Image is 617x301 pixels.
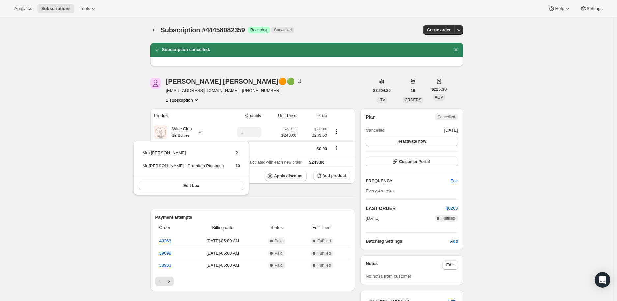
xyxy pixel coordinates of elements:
h2: LAST ORDER [366,205,446,212]
button: 40263 [446,205,458,212]
span: Reactivate now [397,139,426,144]
button: Product actions [166,97,200,103]
button: Help [545,4,575,13]
span: Cancelled [274,27,292,33]
div: [PERSON_NAME] [PERSON_NAME]🟠🟢 [166,78,303,85]
span: Edit [450,178,458,184]
span: 16 [411,88,415,93]
span: Add [450,238,458,245]
span: Fulfilled [317,251,331,256]
h3: Notes [366,260,442,270]
button: $3,604.80 [369,86,395,95]
span: [DATE] · 05:00 AM [190,238,255,244]
button: Add product [313,171,350,180]
span: [DATE] · 05:00 AM [190,262,255,269]
span: $243.00 [281,132,296,139]
span: Subscription #44458082359 [161,26,245,34]
span: Fulfilled [441,216,455,221]
td: Mrs [PERSON_NAME] [142,149,224,162]
button: Next [164,277,174,286]
span: Subscriptions [41,6,70,11]
span: [DATE] [444,127,458,134]
th: Price [298,108,329,123]
button: Customer Portal [366,157,458,166]
h2: Subscription cancelled. [162,46,210,53]
button: Shipping actions [331,144,342,152]
button: Analytics [11,4,36,13]
button: Subscriptions [37,4,74,13]
span: Settings [587,6,603,11]
button: Edit [446,176,462,186]
a: 39699 [159,251,171,256]
span: Billing date [190,225,255,231]
th: Product [150,108,219,123]
td: Mr [PERSON_NAME] - Premium Prosecco [142,162,224,174]
span: Customer Portal [399,159,430,164]
span: Fulfilled [317,263,331,268]
span: sandy Roberts🟠🟢 [150,78,161,89]
span: $3,604.80 [373,88,391,93]
img: product img [154,126,167,139]
span: $0.00 [317,146,327,151]
span: Tools [80,6,90,11]
h6: Batching Settings [366,238,450,245]
small: $270.00 [284,127,296,131]
span: Edit [446,262,454,268]
span: AOV [435,95,443,100]
span: Paid [275,251,283,256]
span: Status [259,225,294,231]
span: Apply discount [274,173,303,179]
span: 10 [236,163,240,168]
span: $243.00 [309,160,324,165]
small: 12 Bottles [172,133,190,138]
span: $243.00 [300,132,327,139]
button: Create order [423,25,454,35]
button: Settings [576,4,606,13]
button: Add [446,236,462,247]
span: Cancelled [366,127,385,134]
span: No notes from customer [366,274,411,279]
span: 2 [236,150,238,155]
span: [DATE] [366,215,379,222]
div: Wine Club [167,126,192,139]
th: Quantity [219,108,263,123]
th: Order [155,221,189,235]
button: Edit box [139,181,243,190]
a: 40263 [446,206,458,211]
h2: FREQUENCY [366,178,450,184]
span: Fulfilled [317,238,331,244]
span: ORDERS [405,98,421,102]
a: 40263 [159,238,171,243]
button: Subscriptions [150,25,159,35]
span: Add product [323,173,346,178]
span: Create order [427,27,450,33]
span: Recurring [250,27,267,33]
h2: Payment attempts [155,214,350,221]
span: Fulfillment [298,225,346,231]
button: Reactivate now [366,137,458,146]
span: Every 4 weeks [366,188,394,193]
span: Analytics [14,6,32,11]
span: [EMAIL_ADDRESS][DOMAIN_NAME] · [PHONE_NUMBER] [166,87,303,94]
span: Paid [275,263,283,268]
button: Product actions [331,128,342,135]
span: Edit box [183,183,199,188]
div: Open Intercom Messenger [595,272,610,288]
small: $270.00 [314,127,327,131]
span: Paid [275,238,283,244]
button: 16 [407,86,419,95]
button: Edit [442,260,458,270]
span: Cancelled [437,114,455,120]
th: Unit Price [263,108,299,123]
button: Tools [76,4,100,13]
a: 38933 [159,263,171,268]
span: LTV [379,98,385,102]
span: Help [555,6,564,11]
nav: Pagination [155,277,350,286]
span: [DATE] · 05:00 AM [190,250,255,256]
span: $225.30 [431,86,447,93]
button: Dismiss notification [451,45,461,54]
h2: Plan [366,114,376,120]
button: Apply discount [265,171,307,181]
